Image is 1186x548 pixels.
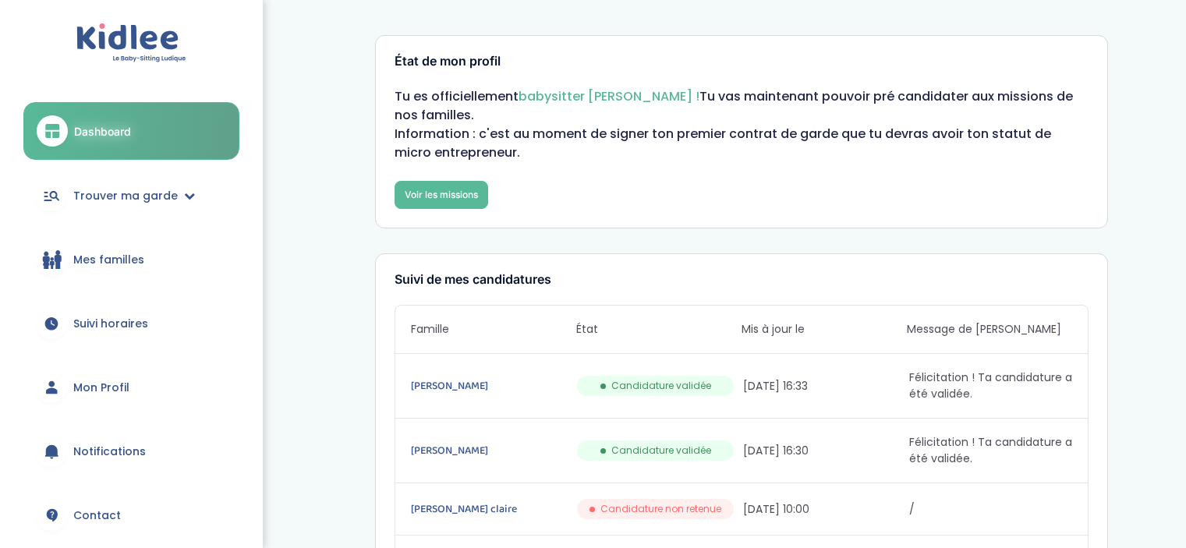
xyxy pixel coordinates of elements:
h3: État de mon profil [395,55,1089,69]
a: [PERSON_NAME] [411,377,574,394]
span: Mes familles [73,252,144,268]
a: [PERSON_NAME] [411,442,574,459]
span: Candidature validée [611,379,711,393]
span: Félicitation ! Ta candidature a été validée. [909,434,1072,467]
span: État [576,321,742,338]
a: Trouver ma garde [23,168,239,224]
a: Mon Profil [23,359,239,415]
span: [DATE] 16:30 [743,443,906,459]
h3: Suivi de mes candidatures [395,273,1089,287]
span: Dashboard [74,123,131,140]
span: / [909,501,1072,518]
a: Voir les missions [395,181,488,209]
span: Suivi horaires [73,316,148,332]
span: Candidature validée [611,444,711,458]
span: Notifications [73,444,146,460]
a: Contact [23,487,239,543]
span: Félicitation ! Ta candidature a été validée. [909,369,1072,402]
span: Famille [411,321,576,338]
a: Mes familles [23,232,239,288]
span: babysitter [PERSON_NAME] ! [519,87,699,105]
span: Message de [PERSON_NAME] [907,321,1072,338]
span: Contact [73,507,121,524]
a: [PERSON_NAME] claire [411,500,574,518]
a: Notifications [23,423,239,479]
span: Mon Profil [73,380,129,396]
span: Candidature non retenue [600,502,721,516]
p: Information : c'est au moment de signer ton premier contrat de garde que tu devras avoir ton stat... [395,125,1089,162]
img: logo.svg [76,23,186,63]
span: [DATE] 16:33 [743,378,906,394]
span: [DATE] 10:00 [743,501,906,518]
a: Suivi horaires [23,295,239,352]
a: Dashboard [23,102,239,160]
span: Trouver ma garde [73,188,178,204]
p: Tu es officiellement Tu vas maintenant pouvoir pré candidater aux missions de nos familles. [395,87,1089,125]
span: Mis à jour le [742,321,907,338]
